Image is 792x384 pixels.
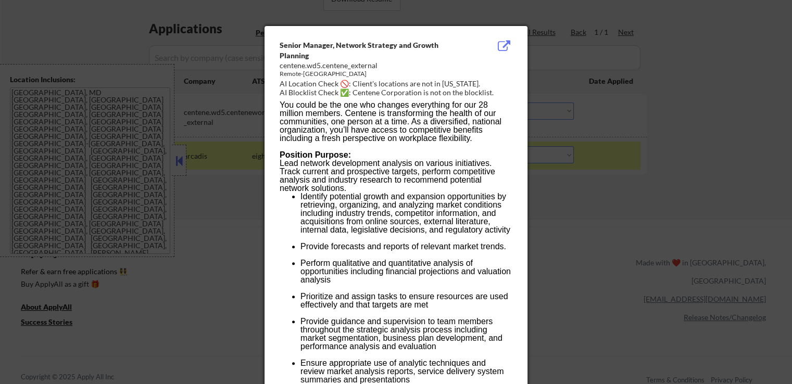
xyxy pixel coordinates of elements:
div: AI Location Check 🚫: Client's locations are not in [US_STATE]. [280,79,517,89]
li: Provide guidance and supervision to team members throughout the strategic analysis process includ... [300,317,512,351]
div: centene.wd5.centene_external [280,60,460,71]
b: Position Purpose: [280,150,351,159]
div: Senior Manager, Network Strategy and Growth Planning [280,40,460,60]
li: Perform qualitative and quantitative analysis of opportunities including financial projections an... [300,259,512,284]
li: Identify potential growth and expansion opportunities by retrieving, organizing, and analyzing ma... [300,193,512,234]
div: Remote-[GEOGRAPHIC_DATA] [280,70,460,79]
div: AI Blocklist Check ✅: Centene Corporation is not on the blocklist. [280,87,517,98]
span: You could be the one who changes everything for our 28 million members. Centene is transforming t... [280,100,501,143]
li: Provide forecasts and reports of relevant market trends. [300,242,512,251]
li: Ensure appropriate use of analytic techniques and review market analysis reports, service deliver... [300,359,512,384]
li: Prioritize and assign tasks to ensure resources are used effectively and that targets are met [300,292,512,309]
